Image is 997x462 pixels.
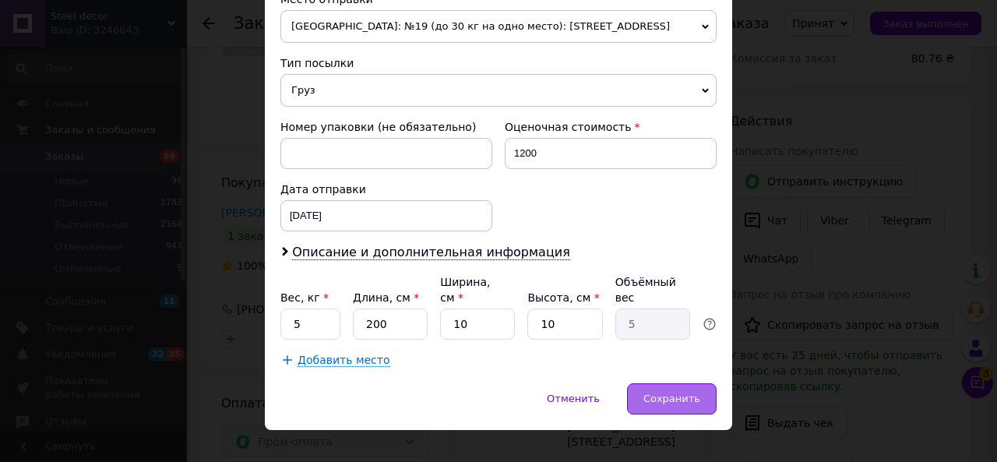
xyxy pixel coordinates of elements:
[353,291,419,304] label: Длина, см
[292,245,570,260] span: Описание и дополнительная информация
[615,274,690,305] div: Объёмный вес
[280,291,329,304] label: Вес, кг
[280,57,354,69] span: Тип посылки
[527,291,599,304] label: Высота, см
[298,354,390,367] span: Добавить место
[643,393,700,404] span: Сохранить
[505,119,717,135] div: Оценочная стоимость
[280,10,717,43] span: [GEOGRAPHIC_DATA]: №19 (до 30 кг на одно место): [STREET_ADDRESS]
[280,182,492,197] div: Дата отправки
[440,276,490,304] label: Ширина, см
[280,74,717,107] span: Груз
[547,393,600,404] span: Отменить
[280,119,492,135] div: Номер упаковки (не обязательно)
